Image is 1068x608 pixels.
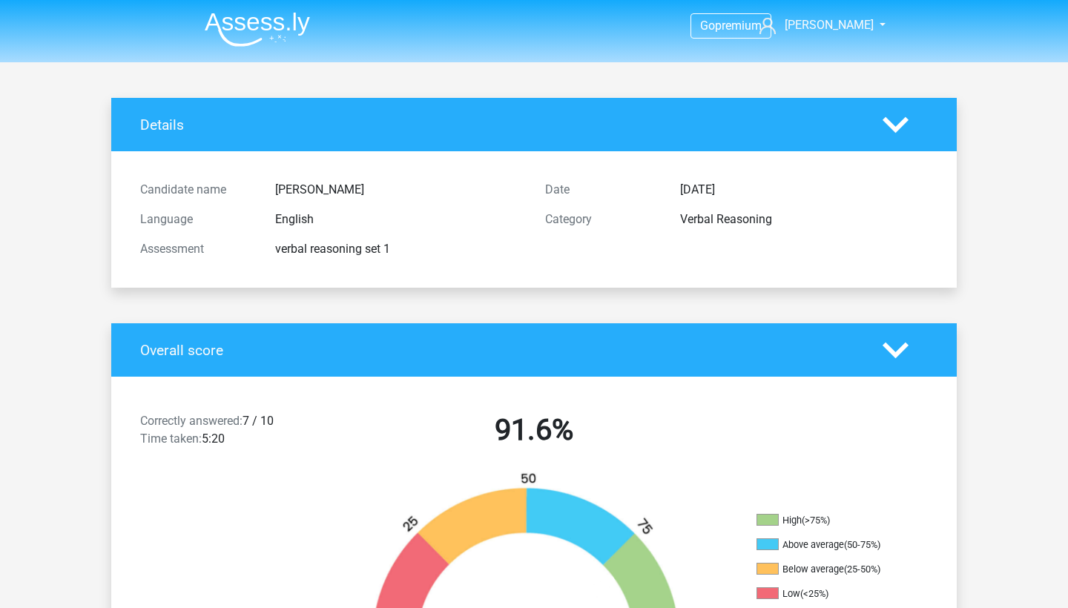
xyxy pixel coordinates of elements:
[700,19,715,33] span: Go
[756,587,905,601] li: Low
[756,563,905,576] li: Below average
[800,588,828,599] div: (<25%)
[534,181,669,199] div: Date
[205,12,310,47] img: Assessly
[140,116,860,133] h4: Details
[129,240,264,258] div: Assessment
[343,412,725,448] h2: 91.6%
[129,211,264,228] div: Language
[140,432,202,446] span: Time taken:
[129,412,332,454] div: 7 / 10 5:20
[140,414,243,428] span: Correctly answered:
[802,515,830,526] div: (>75%)
[129,181,264,199] div: Candidate name
[140,342,860,359] h4: Overall score
[844,539,880,550] div: (50-75%)
[264,181,534,199] div: [PERSON_NAME]
[534,211,669,228] div: Category
[756,538,905,552] li: Above average
[756,514,905,527] li: High
[264,240,534,258] div: verbal reasoning set 1
[715,19,762,33] span: premium
[844,564,880,575] div: (25-50%)
[785,18,874,32] span: [PERSON_NAME]
[264,211,534,228] div: English
[754,16,875,34] a: [PERSON_NAME]
[669,211,939,228] div: Verbal Reasoning
[691,16,771,36] a: Gopremium
[669,181,939,199] div: [DATE]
